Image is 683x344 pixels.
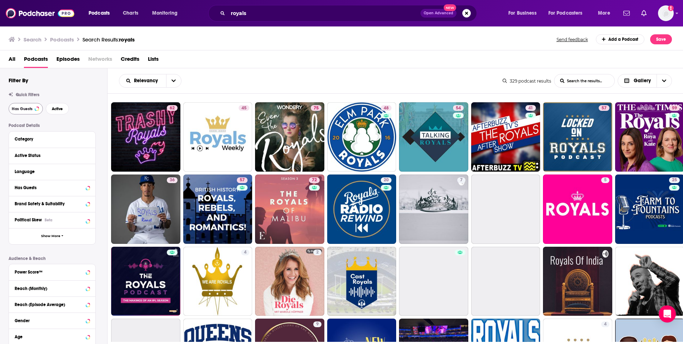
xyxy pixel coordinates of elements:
[240,177,245,184] span: 57
[668,5,674,11] svg: Add a profile image
[508,8,537,18] span: For Business
[15,137,85,142] div: Category
[669,105,680,111] a: 59
[604,177,607,184] span: 5
[183,247,253,316] a: 4
[228,8,420,19] input: Search podcasts, credits, & more...
[309,177,320,183] a: 72
[45,218,53,222] div: Beta
[123,8,138,18] span: Charts
[544,8,593,19] button: open menu
[618,74,672,88] button: Choose View
[424,11,453,15] span: Open Advanced
[15,183,90,192] button: Has Guests
[9,256,96,261] p: Audience & Reach
[24,53,48,68] span: Podcasts
[15,199,90,208] button: Brand Safety & Suitability
[650,34,672,44] button: Save
[599,105,609,111] a: 57
[244,249,246,256] span: 4
[15,201,84,206] div: Brand Safety & Suitability
[658,5,674,21] img: User Profile
[525,105,536,111] a: 41
[601,321,609,327] a: 4
[170,177,175,184] span: 36
[602,105,607,112] span: 57
[9,103,43,114] button: Has Guests
[15,270,84,275] div: Power Score™
[255,175,324,244] a: 72
[15,267,90,276] button: Power Score™
[52,107,63,111] span: Active
[255,102,324,172] a: 75
[444,4,457,11] span: New
[15,151,90,160] button: Active Status
[9,123,96,128] p: Podcast Details
[24,36,41,43] h3: Search
[119,74,181,88] h2: Choose List sort
[166,74,181,87] button: open menu
[399,102,468,172] a: 54
[15,300,90,309] button: Reach (Episode Average)
[601,177,609,183] a: 5
[503,8,545,19] button: open menu
[311,105,321,111] a: 75
[327,175,397,244] a: 20
[456,105,461,112] span: 54
[638,7,649,19] a: Show notifications dropdown
[83,36,135,43] a: Search Results:royals
[384,177,389,184] span: 20
[381,177,392,183] a: 20
[148,53,159,68] a: Lists
[15,217,42,222] span: Political Skew
[15,284,90,293] button: Reach (Monthly)
[528,105,533,112] span: 41
[384,105,389,112] span: 48
[15,134,90,143] button: Category
[111,175,180,244] a: 36
[593,8,619,19] button: open menu
[89,8,110,18] span: Podcasts
[255,247,324,316] a: 2
[46,103,69,114] button: Active
[12,107,33,111] span: Has Guests
[543,102,612,172] a: 57
[56,53,80,68] a: Episodes
[118,8,143,19] a: Charts
[121,53,139,68] a: Credits
[669,177,680,183] a: 25
[604,321,607,328] span: 4
[183,102,253,172] a: 45
[215,5,484,21] div: Search podcasts, credits, & more...
[634,78,651,83] span: Gallery
[659,305,676,323] div: Open Intercom Messenger
[543,175,612,244] a: 5
[471,102,540,172] a: 41
[88,53,112,68] span: Networks
[241,105,246,112] span: 45
[16,92,39,97] span: Quick Filters
[6,6,74,20] img: Podchaser - Follow, Share and Rate Podcasts
[237,177,248,183] a: 57
[241,250,249,255] a: 4
[50,36,74,43] h3: Podcasts
[119,36,135,43] span: royals
[9,53,15,68] a: All
[658,5,674,21] span: Logged in as SkyHorsePub35
[658,5,674,21] button: Show profile menu
[327,102,397,172] a: 48
[167,105,178,111] a: 62
[460,177,463,184] span: 7
[15,334,84,339] div: Age
[84,8,119,19] button: open menu
[381,105,392,111] a: 48
[457,177,465,183] a: 7
[134,78,160,83] span: Relevancy
[15,286,84,291] div: Reach (Monthly)
[620,7,633,19] a: Show notifications dropdown
[167,177,178,183] a: 36
[15,302,84,307] div: Reach (Episode Average)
